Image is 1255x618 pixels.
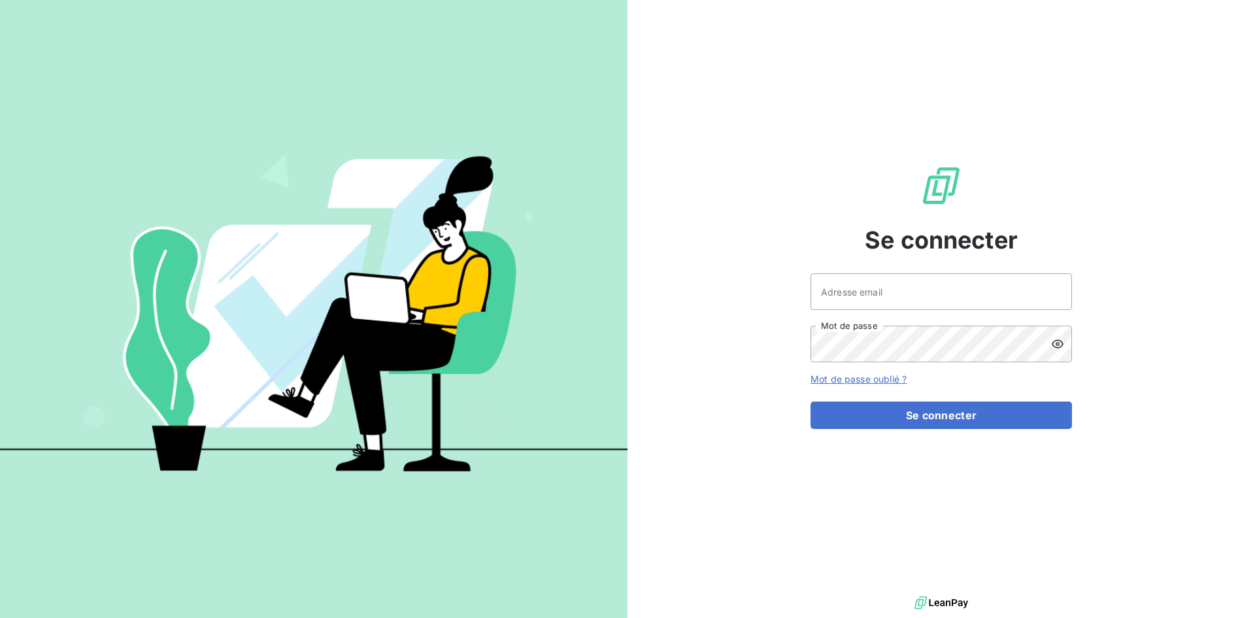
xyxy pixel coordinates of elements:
[920,165,962,207] img: Logo LeanPay
[811,402,1072,429] button: Se connecter
[865,222,1018,258] span: Se connecter
[811,373,907,385] a: Mot de passe oublié ?
[914,593,968,613] img: logo
[811,273,1072,310] input: placeholder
